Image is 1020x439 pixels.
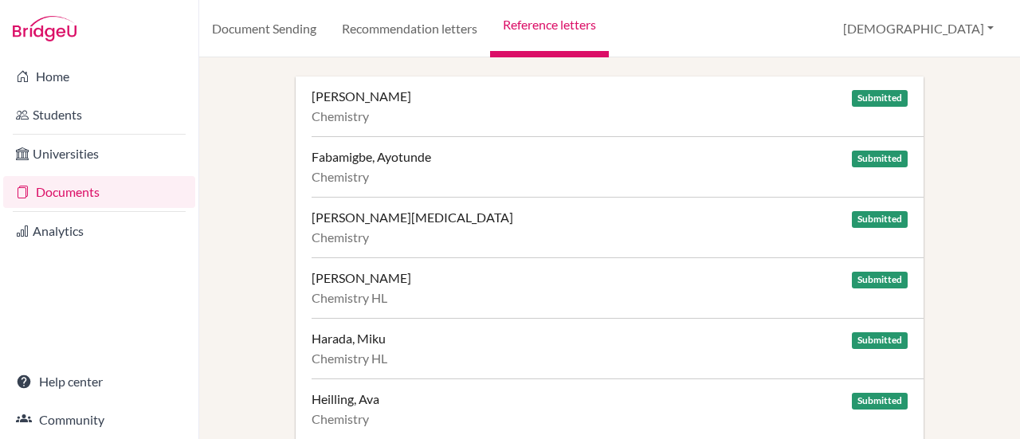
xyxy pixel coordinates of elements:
div: Chemistry HL [312,351,908,366]
a: Harada, Miku Submitted Chemistry HL [312,318,924,378]
a: [PERSON_NAME][MEDICAL_DATA] Submitted Chemistry [312,197,924,257]
div: Harada, Miku [312,331,386,347]
a: Analytics [3,215,195,247]
span: Submitted [852,211,908,228]
span: Submitted [852,332,908,349]
img: Bridge-U [13,16,76,41]
div: Chemistry [312,108,908,124]
a: Fabamigbe, Ayotunde Submitted Chemistry [312,136,924,197]
div: [PERSON_NAME] [312,270,411,286]
a: [PERSON_NAME] Submitted Chemistry HL [312,257,924,318]
button: [DEMOGRAPHIC_DATA] [836,14,1001,44]
div: [PERSON_NAME] [312,88,411,104]
a: Heilling, Ava Submitted Chemistry [312,378,924,439]
a: Documents [3,176,195,208]
div: Chemistry HL [312,290,908,306]
span: Submitted [852,393,908,410]
a: Students [3,99,195,131]
div: Chemistry [312,229,908,245]
div: Chemistry [312,411,908,427]
div: Chemistry [312,169,908,185]
a: [PERSON_NAME] Submitted Chemistry [312,76,924,136]
a: Community [3,404,195,436]
div: Heilling, Ava [312,391,379,407]
a: Universities [3,138,195,170]
span: Submitted [852,90,908,107]
span: Submitted [852,272,908,288]
div: [PERSON_NAME][MEDICAL_DATA] [312,210,513,225]
a: Home [3,61,195,92]
span: Submitted [852,151,908,167]
div: Fabamigbe, Ayotunde [312,149,431,165]
a: Help center [3,366,195,398]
